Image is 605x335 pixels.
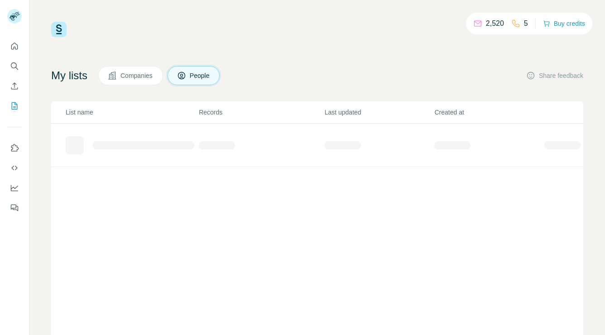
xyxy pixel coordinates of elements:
button: Feedback [7,200,22,216]
button: Quick start [7,38,22,54]
p: 5 [524,18,528,29]
span: Companies [120,71,154,80]
img: Surfe Logo [51,22,67,37]
p: List name [66,108,198,117]
span: People [190,71,211,80]
button: Dashboard [7,180,22,196]
p: Created at [434,108,543,117]
button: Share feedback [526,71,583,80]
p: 2,520 [486,18,504,29]
h4: My lists [51,68,87,83]
button: Buy credits [543,17,585,30]
button: Search [7,58,22,74]
button: My lists [7,98,22,114]
p: Last updated [325,108,434,117]
button: Use Surfe on LinkedIn [7,140,22,156]
p: Records [199,108,323,117]
button: Enrich CSV [7,78,22,94]
button: Use Surfe API [7,160,22,176]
